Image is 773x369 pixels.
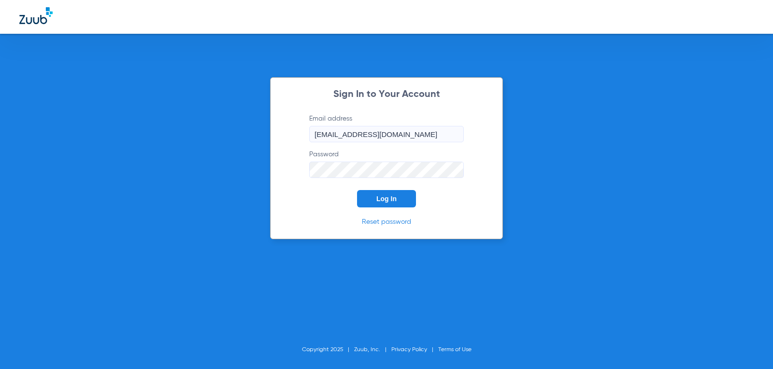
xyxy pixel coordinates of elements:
li: Zuub, Inc. [354,345,391,355]
a: Reset password [362,219,411,225]
input: Email address [309,126,464,142]
label: Email address [309,114,464,142]
label: Password [309,150,464,178]
a: Privacy Policy [391,347,427,353]
input: Password [309,162,464,178]
li: Copyright 2025 [302,345,354,355]
button: Log In [357,190,416,207]
a: Terms of Use [438,347,472,353]
img: Zuub Logo [19,7,53,24]
h2: Sign In to Your Account [295,90,478,99]
span: Log In [376,195,397,203]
